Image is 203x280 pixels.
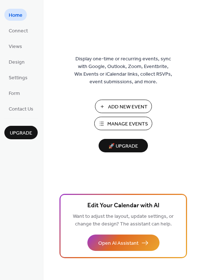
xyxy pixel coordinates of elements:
[9,105,33,113] span: Contact Us
[4,87,24,99] a: Form
[94,117,152,130] button: Manage Events
[95,100,152,113] button: Add New Event
[4,24,32,36] a: Connect
[87,235,159,251] button: Open AI Assistant
[99,139,148,152] button: 🚀 Upgrade
[9,43,22,51] span: Views
[9,12,22,19] span: Home
[98,240,138,247] span: Open AI Assistant
[9,74,28,82] span: Settings
[10,129,32,137] span: Upgrade
[107,120,148,128] span: Manage Events
[4,56,29,68] a: Design
[103,141,144,151] span: 🚀 Upgrade
[4,9,27,21] a: Home
[9,27,28,35] span: Connect
[108,103,148,111] span: Add New Event
[73,212,174,229] span: Want to adjust the layout, update settings, or change the design? The assistant can help.
[74,55,172,86] span: Display one-time or recurring events, sync with Google, Outlook, Zoom, Eventbrite, Wix Events or ...
[4,103,38,115] a: Contact Us
[9,59,25,66] span: Design
[4,71,32,83] a: Settings
[9,90,20,97] span: Form
[4,126,38,139] button: Upgrade
[87,201,159,211] span: Edit Your Calendar with AI
[4,40,26,52] a: Views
